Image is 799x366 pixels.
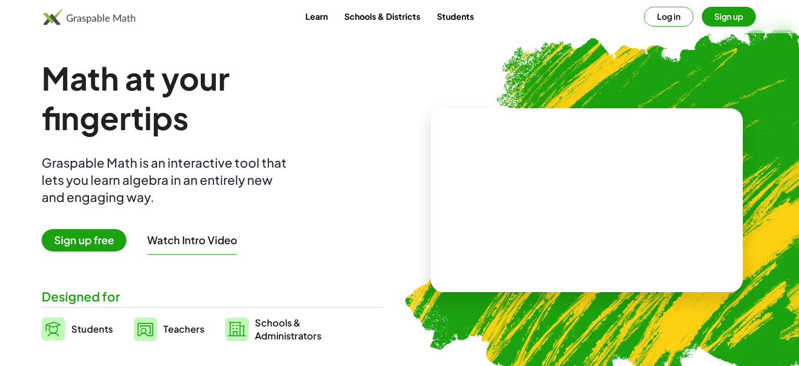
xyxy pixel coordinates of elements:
div: Graspable Math is an interactive tool that lets you learn algebra in an entirely new and engaging... [42,154,291,206]
span: Students [71,323,113,335]
span: Sign up free [42,229,126,251]
div: Designed for [42,288,383,305]
a: Schools & Districts [336,7,429,26]
button: Log in [644,7,693,27]
img: svg%3e [42,318,65,340]
a: Students [42,316,113,342]
img: svg%3e [225,318,249,341]
button: Watch Intro Video [147,233,237,247]
a: Students [429,7,482,26]
button: Sign up [702,7,756,27]
img: svg%3e [134,318,157,341]
a: Learn [297,7,336,26]
h1: Math at your fingertips [42,58,372,137]
a: Schools &Administrators [225,316,321,342]
span: Teachers [163,323,204,335]
span: Schools & Administrators [255,316,321,342]
video: What is this? This is dynamic math notation. Dynamic math notation plays a central role in how Gr... [509,161,665,239]
a: Teachers [134,316,204,342]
